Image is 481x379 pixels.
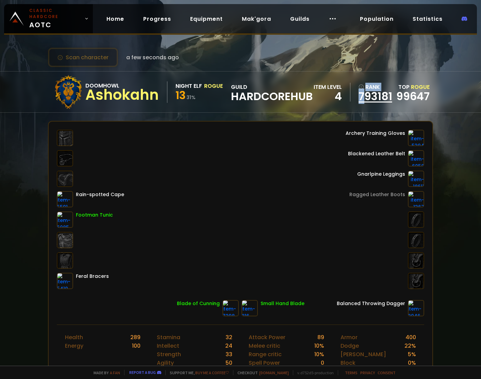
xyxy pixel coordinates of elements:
[242,300,258,316] img: item-816
[396,83,430,91] div: Top
[176,88,186,103] span: 13
[341,359,355,367] div: Block
[378,370,396,375] a: Consent
[404,342,416,350] div: 22 %
[411,83,430,91] span: Rogue
[407,12,448,26] a: Statistics
[226,333,232,342] div: 32
[231,91,313,101] span: HardcoreHub
[408,130,424,146] img: item-5394
[249,359,280,367] div: Spell Power
[314,91,342,101] div: 4
[261,300,304,307] div: Small Hand Blade
[396,89,430,104] a: 99647
[408,359,416,367] div: 0 %
[236,12,277,26] a: Mak'gora
[345,370,358,375] a: Terms
[405,333,416,342] div: 400
[110,370,120,375] a: a fan
[204,82,223,90] div: Rogue
[341,350,386,359] div: [PERSON_NAME]
[357,171,405,178] div: Gnarlpine Leggings
[65,342,83,350] div: Energy
[354,12,399,26] a: Population
[85,90,159,100] div: Ashokahn
[85,81,159,90] div: Doomhowl
[29,7,82,30] span: AOTC
[285,12,315,26] a: Guilds
[101,12,130,26] a: Home
[57,273,73,289] img: item-5419
[157,342,179,350] div: Intellect
[132,342,140,350] div: 100
[186,94,196,101] small: 31 %
[359,91,392,101] a: 793181
[226,350,232,359] div: 33
[293,370,334,375] span: v. d752d5 - production
[76,211,113,219] div: Footman Tunic
[341,342,359,350] div: Dodge
[57,211,73,228] img: item-6085
[222,300,239,316] img: item-7298
[130,333,140,342] div: 289
[157,359,174,367] div: Agility
[4,4,93,33] a: Classic HardcoreAOTC
[259,370,289,375] a: [DOMAIN_NAME]
[317,333,324,342] div: 89
[165,370,229,375] span: Support me,
[408,191,424,207] img: item-1367
[249,350,282,359] div: Range critic
[65,333,83,342] div: Health
[360,370,375,375] a: Privacy
[57,191,73,207] img: item-5591
[408,350,416,359] div: 5 %
[226,359,232,367] div: 50
[408,171,424,187] img: item-18611
[138,12,177,26] a: Progress
[231,83,313,101] div: guild
[314,83,342,91] div: item level
[348,150,405,157] div: Blackened Leather Belt
[89,370,120,375] span: Made by
[126,53,179,62] span: a few seconds ago
[233,370,289,375] span: Checkout
[195,370,229,375] a: Buy me a coffee
[249,342,280,350] div: Melee critic
[314,342,324,350] div: 10 %
[249,333,285,342] div: Attack Power
[157,333,180,342] div: Stamina
[408,150,424,167] img: item-6058
[349,191,405,198] div: Ragged Leather Boots
[29,7,82,20] small: Classic Hardcore
[314,350,324,359] div: 10 %
[48,48,118,67] button: Scan character
[76,191,124,198] div: Rain-spotted Cape
[225,342,232,350] div: 24
[157,350,181,359] div: Strength
[176,82,202,90] div: Night Elf
[341,333,358,342] div: Armor
[359,83,392,91] div: rank
[76,273,109,280] div: Feral Bracers
[185,12,228,26] a: Equipment
[346,130,405,137] div: Archery Training Gloves
[408,300,424,316] img: item-2946
[177,300,220,307] div: Blade of Cunning
[337,300,405,307] div: Balanced Throwing Dagger
[129,370,156,375] a: Report a bug
[321,359,324,367] div: 0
